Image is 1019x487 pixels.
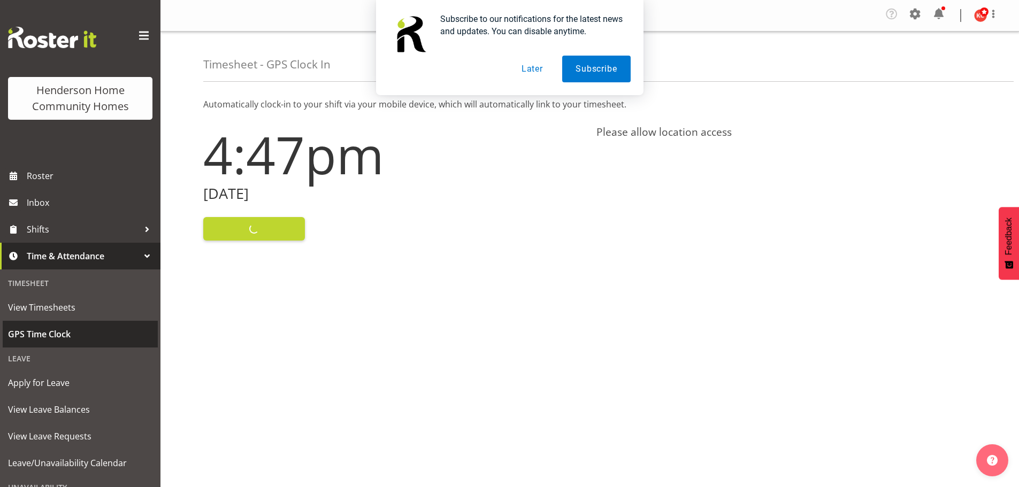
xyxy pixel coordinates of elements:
[8,428,152,444] span: View Leave Requests
[1004,218,1014,255] span: Feedback
[3,272,158,294] div: Timesheet
[8,326,152,342] span: GPS Time Clock
[3,294,158,321] a: View Timesheets
[203,98,976,111] p: Automatically clock-in to your shift via your mobile device, which will automatically link to you...
[8,299,152,315] span: View Timesheets
[999,207,1019,280] button: Feedback - Show survey
[3,321,158,347] a: GPS Time Clock
[987,455,998,466] img: help-xxl-2.png
[19,82,142,114] div: Henderson Home Community Homes
[27,248,139,264] span: Time & Attendance
[3,369,158,396] a: Apply for Leave
[596,126,977,138] h4: Please allow location access
[389,13,432,56] img: notification icon
[8,375,152,391] span: Apply for Leave
[3,396,158,423] a: View Leave Balances
[8,455,152,471] span: Leave/Unavailability Calendar
[27,221,139,237] span: Shifts
[27,168,155,184] span: Roster
[3,450,158,476] a: Leave/Unavailability Calendar
[8,401,152,418] span: View Leave Balances
[432,13,631,37] div: Subscribe to our notifications for the latest news and updates. You can disable anytime.
[3,347,158,369] div: Leave
[3,423,158,450] a: View Leave Requests
[203,185,584,202] h2: [DATE]
[203,126,584,183] h1: 4:47pm
[27,195,155,211] span: Inbox
[508,56,556,82] button: Later
[562,56,630,82] button: Subscribe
